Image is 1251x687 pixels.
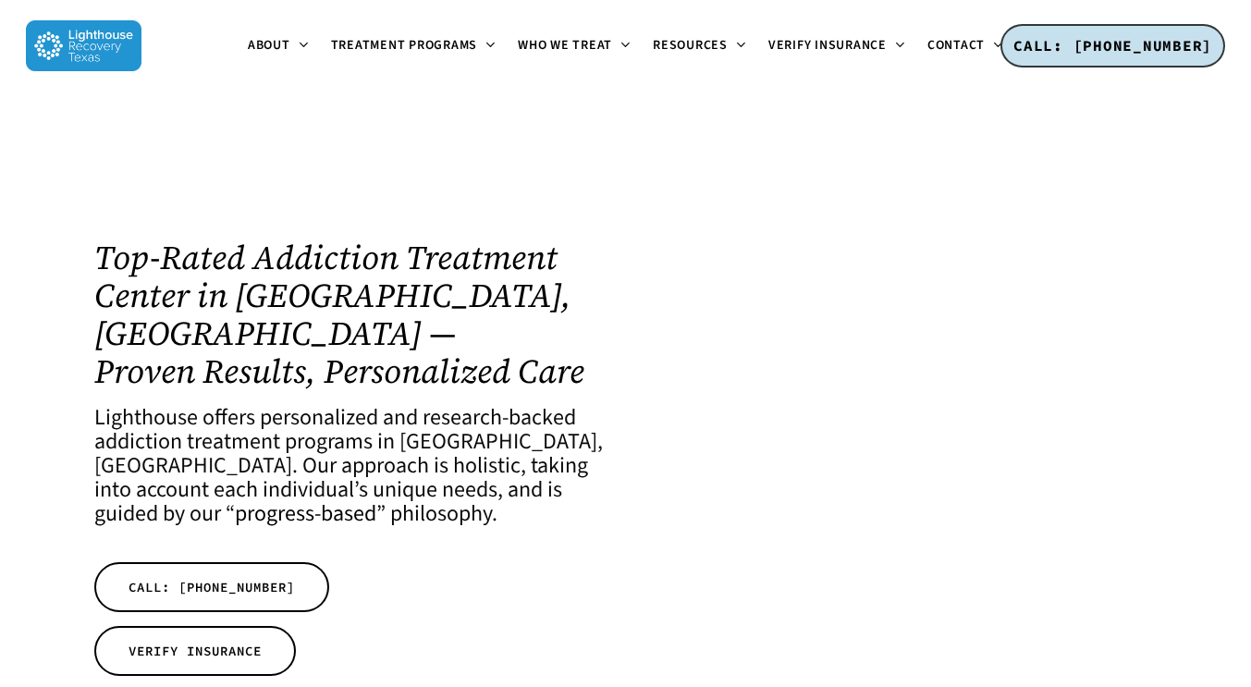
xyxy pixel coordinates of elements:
[1013,36,1212,55] span: CALL: [PHONE_NUMBER]
[248,36,290,55] span: About
[1000,24,1225,68] a: CALL: [PHONE_NUMBER]
[331,36,478,55] span: Treatment Programs
[642,39,757,54] a: Resources
[94,239,604,390] h1: Top-Rated Addiction Treatment Center in [GEOGRAPHIC_DATA], [GEOGRAPHIC_DATA] — Proven Results, Pe...
[26,20,141,71] img: Lighthouse Recovery Texas
[94,562,329,612] a: CALL: [PHONE_NUMBER]
[757,39,916,54] a: Verify Insurance
[320,39,508,54] a: Treatment Programs
[129,578,295,596] span: CALL: [PHONE_NUMBER]
[916,39,1014,54] a: Contact
[927,36,985,55] span: Contact
[507,39,642,54] a: Who We Treat
[94,626,296,676] a: VERIFY INSURANCE
[768,36,887,55] span: Verify Insurance
[653,36,728,55] span: Resources
[518,36,612,55] span: Who We Treat
[237,39,320,54] a: About
[235,497,376,530] a: progress-based
[129,642,262,660] span: VERIFY INSURANCE
[94,406,604,526] h4: Lighthouse offers personalized and research-backed addiction treatment programs in [GEOGRAPHIC_DA...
